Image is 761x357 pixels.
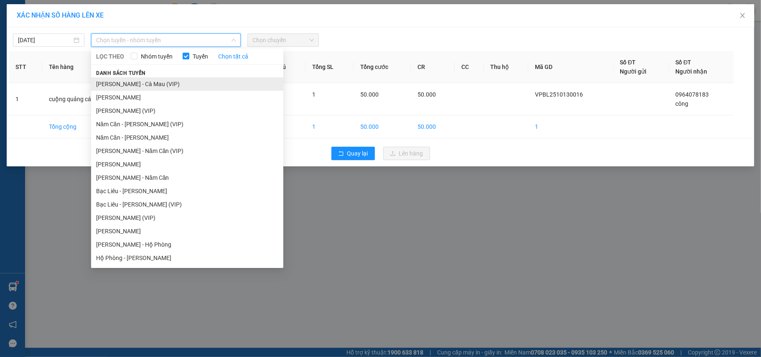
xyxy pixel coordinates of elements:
[91,198,283,211] li: Bạc Liêu - [PERSON_NAME] (VIP)
[455,51,484,83] th: CC
[312,91,316,98] span: 1
[9,51,42,83] th: STT
[91,158,283,171] li: [PERSON_NAME]
[731,4,754,28] button: Close
[676,100,689,107] span: công
[305,115,354,138] td: 1
[331,147,375,160] button: rollbackQuay lại
[411,115,455,138] td: 50.000
[10,61,146,74] b: GỬI : VP [PERSON_NAME]
[42,51,124,83] th: Tên hàng
[252,34,314,46] span: Chọn chuyến
[676,68,708,75] span: Người nhận
[417,91,436,98] span: 50.000
[383,147,430,160] button: uploadLên hàng
[91,117,283,131] li: Năm Căn - [PERSON_NAME] (VIP)
[360,91,379,98] span: 50.000
[17,11,104,19] span: XÁC NHẬN SỐ HÀNG LÊN XE
[739,12,746,19] span: close
[347,149,368,158] span: Quay lại
[91,91,283,104] li: [PERSON_NAME]
[411,51,455,83] th: CR
[189,52,211,61] span: Tuyến
[137,52,176,61] span: Nhóm tuyến
[91,184,283,198] li: Bạc Liêu - [PERSON_NAME]
[91,69,151,77] span: Danh sách tuyến
[18,36,72,45] input: 13/10/2025
[91,144,283,158] li: [PERSON_NAME] - Năm Căn (VIP)
[91,251,283,265] li: Hộ Phòng - [PERSON_NAME]
[91,224,283,238] li: [PERSON_NAME]
[620,59,636,66] span: Số ĐT
[484,51,529,83] th: Thu hộ
[218,52,248,61] a: Chọn tất cả
[91,171,283,184] li: [PERSON_NAME] - Năm Căn
[91,104,283,117] li: [PERSON_NAME] (VIP)
[42,115,124,138] td: Tổng cộng
[42,83,124,115] td: cuộng quảng cáo
[91,131,283,144] li: Năm Căn - [PERSON_NAME]
[9,83,42,115] td: 1
[305,51,354,83] th: Tổng SL
[91,238,283,251] li: [PERSON_NAME] - Hộ Phòng
[91,77,283,91] li: [PERSON_NAME] - Cà Mau (VIP)
[338,150,344,157] span: rollback
[78,31,349,41] li: Hotline: 02839552959
[676,59,692,66] span: Số ĐT
[231,38,236,43] span: down
[354,115,411,138] td: 50.000
[96,52,124,61] span: LỌC THEO
[96,34,236,46] span: Chọn tuyến - nhóm tuyến
[78,20,349,31] li: 26 Phó Cơ Điều, Phường 12
[620,68,647,75] span: Người gửi
[528,51,613,83] th: Mã GD
[10,10,52,52] img: logo.jpg
[354,51,411,83] th: Tổng cước
[91,211,283,224] li: [PERSON_NAME] (VIP)
[535,91,583,98] span: VPBL2510130016
[676,91,709,98] span: 0964078183
[528,115,613,138] td: 1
